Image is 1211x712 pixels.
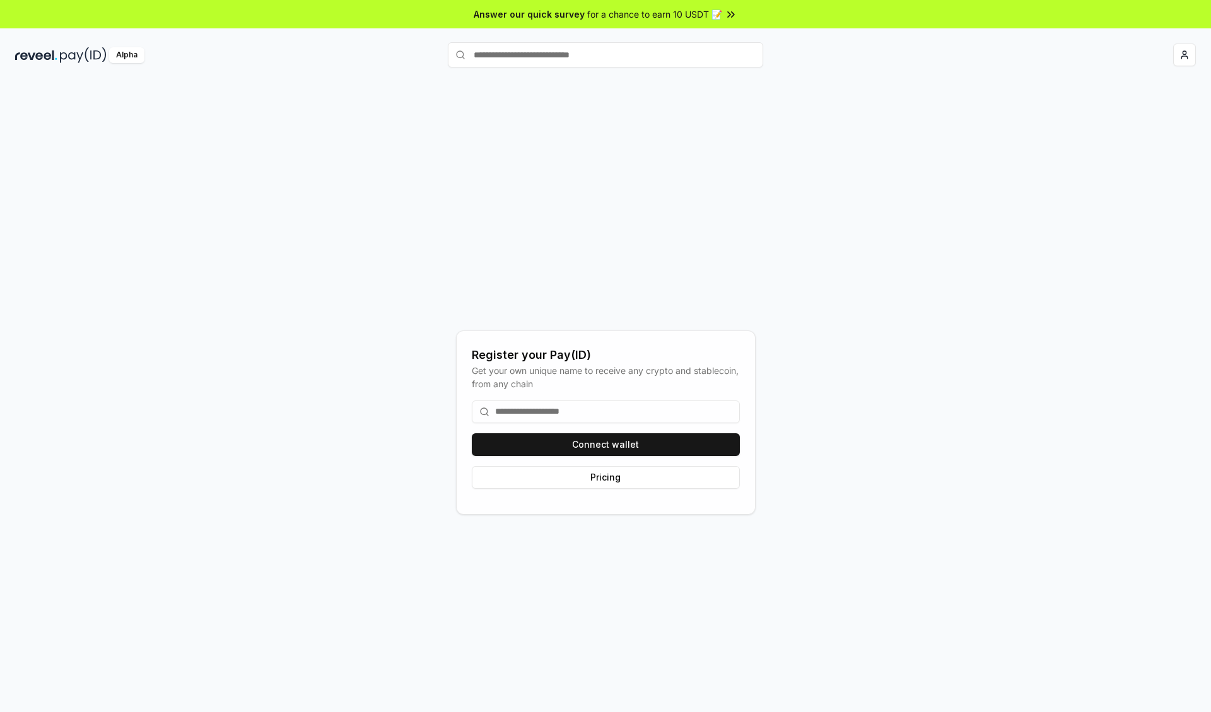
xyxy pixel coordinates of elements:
button: Pricing [472,466,740,489]
div: Alpha [109,47,144,63]
button: Connect wallet [472,433,740,456]
span: for a chance to earn 10 USDT 📝 [587,8,722,21]
div: Get your own unique name to receive any crypto and stablecoin, from any chain [472,364,740,390]
span: Answer our quick survey [474,8,585,21]
div: Register your Pay(ID) [472,346,740,364]
img: pay_id [60,47,107,63]
img: reveel_dark [15,47,57,63]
